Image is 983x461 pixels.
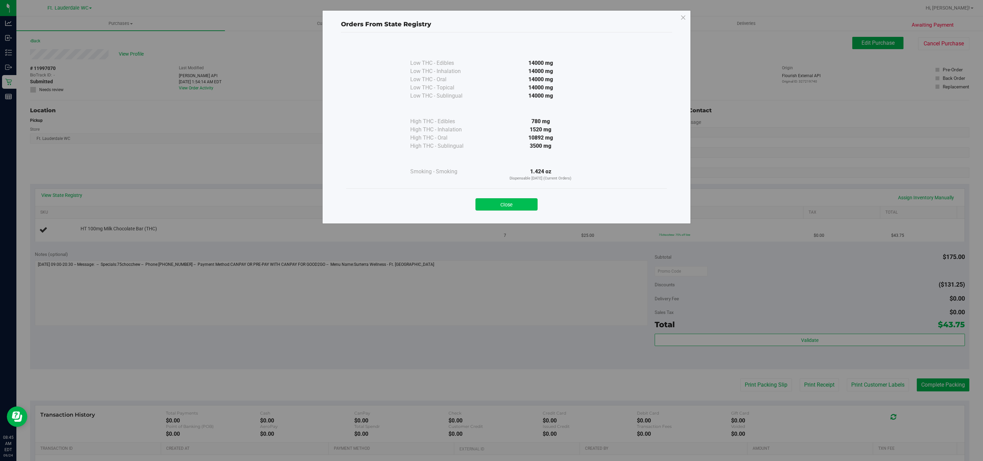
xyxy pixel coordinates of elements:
[410,67,479,75] div: Low THC - Inhalation
[479,84,603,92] div: 14000 mg
[341,20,431,28] span: Orders From State Registry
[410,126,479,134] div: High THC - Inhalation
[479,176,603,182] p: Dispensable [DATE] (Current Orders)
[410,168,479,176] div: Smoking - Smoking
[410,117,479,126] div: High THC - Edibles
[410,59,479,67] div: Low THC - Edibles
[479,59,603,67] div: 14000 mg
[479,92,603,100] div: 14000 mg
[479,75,603,84] div: 14000 mg
[410,134,479,142] div: High THC - Oral
[410,142,479,150] div: High THC - Sublingual
[479,142,603,150] div: 3500 mg
[479,117,603,126] div: 780 mg
[410,92,479,100] div: Low THC - Sublingual
[7,406,27,427] iframe: Resource center
[410,75,479,84] div: Low THC - Oral
[475,198,538,211] button: Close
[479,134,603,142] div: 10892 mg
[410,84,479,92] div: Low THC - Topical
[479,126,603,134] div: 1520 mg
[479,67,603,75] div: 14000 mg
[479,168,603,182] div: 1.424 oz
